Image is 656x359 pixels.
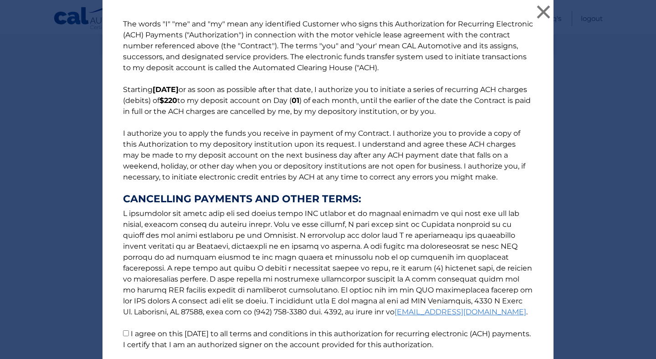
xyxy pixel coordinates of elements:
b: $220 [159,96,177,105]
strong: CANCELLING PAYMENTS AND OTHER TERMS: [123,194,533,205]
b: [DATE] [153,85,179,94]
button: × [534,3,553,21]
b: 01 [292,96,299,105]
label: I agree on this [DATE] to all terms and conditions in this authorization for recurring electronic... [123,329,531,349]
p: The words "I" "me" and "my" mean any identified Customer who signs this Authorization for Recurri... [114,19,542,350]
a: [EMAIL_ADDRESS][DOMAIN_NAME] [395,308,526,316]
